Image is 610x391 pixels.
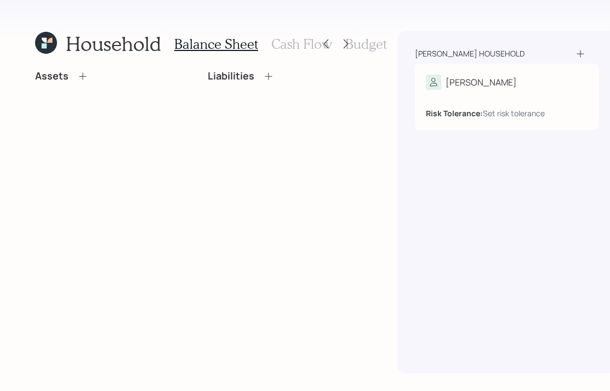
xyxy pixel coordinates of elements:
[66,32,161,55] h1: Household
[35,70,69,82] h4: Assets
[174,36,258,52] h3: Balance Sheet
[271,36,332,52] h3: Cash Flow
[208,70,254,82] h4: Liabilities
[483,107,545,119] div: Set risk tolerance
[345,36,387,52] h3: Budget
[426,108,483,118] b: Risk Tolerance:
[446,76,517,89] div: [PERSON_NAME]
[415,48,525,59] div: [PERSON_NAME] household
